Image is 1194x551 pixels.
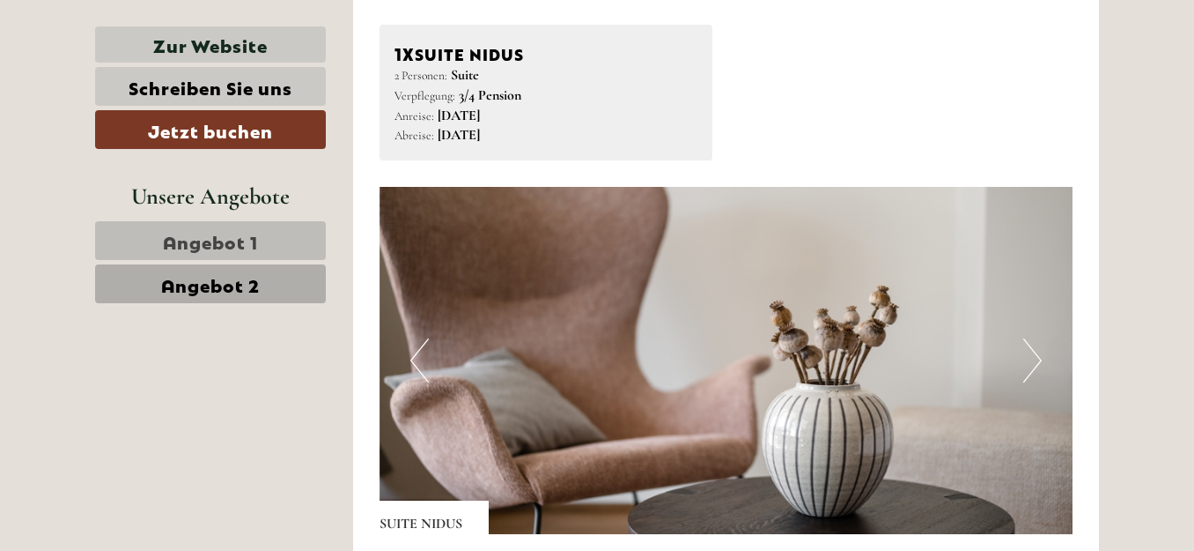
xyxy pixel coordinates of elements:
div: SUITE NIDUS [380,501,489,534]
small: 2 Personen: [394,68,447,83]
small: Abreise: [394,128,434,143]
a: Schreiben Sie uns [95,67,326,106]
button: Next [1023,339,1042,383]
button: Previous [410,339,429,383]
small: 12:56 [26,86,250,98]
div: [DATE] [315,13,379,43]
img: image [380,187,1073,534]
span: Angebot 1 [163,228,258,253]
b: Suite [451,66,479,84]
button: Senden [571,457,694,495]
b: 3/4 Pension [459,86,521,104]
small: Verpflegung: [394,88,455,103]
a: Jetzt buchen [95,110,326,149]
small: Anreise: [394,108,434,123]
div: Unsere Angebote [95,180,326,212]
div: SUITE NIDUS [394,40,698,65]
b: [DATE] [438,107,480,124]
b: [DATE] [438,126,480,144]
span: Angebot 2 [161,272,260,296]
div: [GEOGRAPHIC_DATA] [26,51,250,65]
a: Zur Website [95,26,326,63]
b: 1x [394,40,415,64]
div: Guten Tag, wie können wir Ihnen helfen? [13,48,259,101]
